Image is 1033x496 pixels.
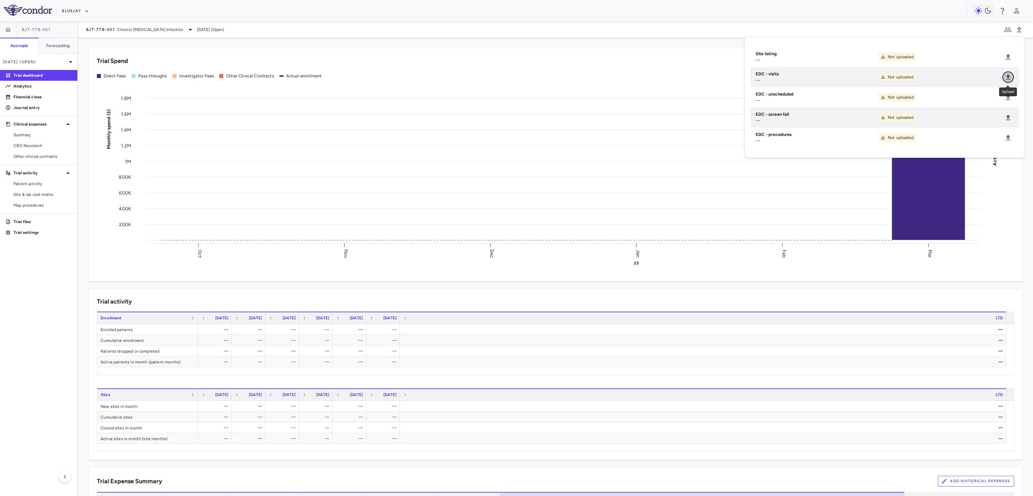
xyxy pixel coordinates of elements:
button: Add Historical Expenses [938,476,1014,487]
text: Nov [343,249,349,258]
span: CRO Novotech [13,143,72,149]
div: — [305,422,329,433]
div: — [305,401,329,412]
h6: Site listing [756,51,879,57]
div: Active patients in month (patient months) [97,356,198,367]
div: — [271,422,296,433]
div: — [372,412,396,422]
div: — [238,412,262,422]
h6: EDC - visits [756,71,879,77]
span: [DATE] [249,392,262,397]
tspan: Monthly spend ($) [106,109,112,149]
div: — [271,401,296,412]
span: Not uploaded [888,114,914,120]
div: — [204,335,228,346]
span: [DATE] [249,316,262,320]
div: — [271,356,296,367]
div: — [339,433,363,444]
div: — [339,422,363,433]
div: — [372,346,396,356]
span: [DATE] [316,316,329,320]
tspan: 1.2M [121,143,131,148]
div: — [305,324,329,335]
span: [DATE] [282,392,296,397]
div: — [204,346,228,356]
span: Not uploaded [888,54,914,60]
div: — [238,422,262,433]
span: Upload [1002,112,1014,123]
p: Trial activity [13,170,64,176]
div: — [372,335,396,346]
div: — [406,346,1003,356]
div: — [406,401,1003,412]
div: — [271,433,296,444]
tspan: Actual patient enrollment [992,109,998,166]
span: Patient activity [13,181,72,187]
span: [DATE] [282,316,296,320]
p: Trial files [13,219,72,225]
span: [DATE] [215,316,228,320]
p: Trial dashboard [13,72,72,78]
span: Upload [1002,71,1014,83]
h6: Forecasting [46,43,70,49]
tspan: 800K [119,174,131,180]
span: Summary [13,132,72,138]
text: Jan [635,250,641,257]
div: — [305,335,329,346]
span: BJT-778-301 [86,27,115,32]
tspan: 600K [119,190,131,196]
div: — [305,412,329,422]
h6: EDC - screen fail [756,111,879,117]
span: [DATE] [316,392,329,397]
div: — [305,433,329,444]
span: Upload [1002,51,1014,63]
div: — [204,401,228,412]
div: — [305,356,329,367]
span: Site & lab cost matrix [13,191,72,198]
span: — [756,58,760,62]
span: [DATE] [383,316,396,320]
span: [DATE] [215,392,228,397]
span: Sites [101,392,110,397]
div: — [204,412,228,422]
text: Mar [927,249,933,257]
span: — [756,98,760,103]
div: — [238,401,262,412]
span: [DATE] [350,316,363,320]
div: — [238,324,262,335]
text: 25 [634,261,639,265]
div: — [339,335,363,346]
div: — [406,335,1003,346]
h6: Trial activity [97,297,132,306]
p: Trial settings [13,229,72,236]
h6: Accruals [10,43,28,49]
div: — [406,324,1003,335]
span: Other clinical contracts [13,153,72,160]
span: BJT-778-301 [22,27,50,32]
div: — [271,412,296,422]
p: Journal entry [13,105,72,111]
div: New sites in month [97,401,198,411]
span: Chronic [MEDICAL_DATA] Infection [117,27,184,33]
tspan: 1.6M [121,111,131,117]
p: Analytics [13,83,72,89]
div: — [372,324,396,335]
div: Active sites in month (site months) [97,433,198,444]
div: Closed sites in month [97,422,198,433]
text: Oct [197,249,203,257]
div: Investigator Fees [179,73,214,79]
h6: Trial Expense Summary [97,477,162,486]
div: — [238,356,262,367]
div: — [271,324,296,335]
div: — [339,401,363,412]
span: [DATE] [383,392,396,397]
div: Cumulative sites [97,412,198,422]
p: Clinical expenses [13,121,64,127]
tspan: 1.4M [121,127,131,133]
div: — [372,433,396,444]
div: — [339,346,363,356]
h6: EDC - procedures [756,132,879,138]
div: Pass-throughs [138,73,167,79]
div: — [238,433,262,444]
div: Cumulative enrollment [97,335,198,345]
